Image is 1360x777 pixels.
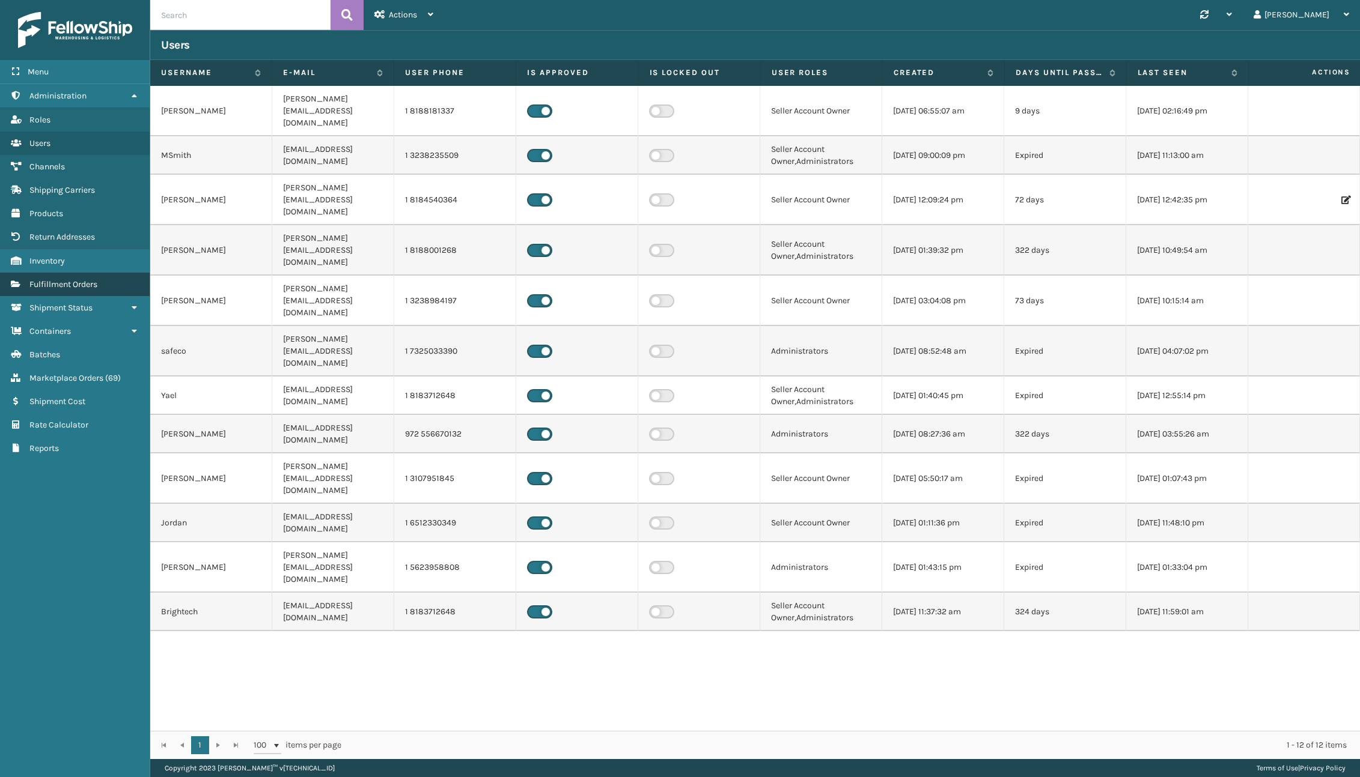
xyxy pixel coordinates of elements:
td: Expired [1004,376,1126,415]
span: Rate Calculator [29,420,88,430]
td: [DATE] 01:43:15 pm [882,542,1004,593]
i: Edit [1341,196,1349,204]
td: [PERSON_NAME] [150,276,272,326]
td: 1 8188181337 [394,86,516,136]
td: Jordan [150,504,272,542]
td: 322 days [1004,225,1126,276]
td: 1 6512330349 [394,504,516,542]
td: [DATE] 09:00:09 pm [882,136,1004,175]
span: Users [29,138,50,148]
td: [EMAIL_ADDRESS][DOMAIN_NAME] [272,504,394,542]
span: Marketplace Orders [29,373,103,383]
td: [EMAIL_ADDRESS][DOMAIN_NAME] [272,593,394,631]
td: [EMAIL_ADDRESS][DOMAIN_NAME] [272,415,394,453]
td: [DATE] 12:55:14 pm [1126,376,1248,415]
span: Batches [29,349,60,360]
span: ( 69 ) [105,373,121,383]
td: 73 days [1004,276,1126,326]
td: [DATE] 04:07:02 pm [1126,326,1248,376]
td: 1 3107951845 [394,453,516,504]
td: [PERSON_NAME] [150,175,272,225]
span: Administration [29,91,87,101]
td: [PERSON_NAME][EMAIL_ADDRESS][DOMAIN_NAME] [272,453,394,504]
td: [PERSON_NAME] [150,225,272,276]
td: Expired [1004,136,1126,175]
td: 1 5623958808 [394,542,516,593]
td: Seller Account Owner [760,453,882,504]
div: 1 - 12 of 12 items [358,739,1347,751]
span: Menu [28,67,49,77]
div: | [1257,759,1346,777]
td: Seller Account Owner [760,86,882,136]
label: User Roles [772,67,871,78]
td: safeco [150,326,272,376]
td: [DATE] 03:04:08 pm [882,276,1004,326]
td: [DATE] 10:49:54 am [1126,225,1248,276]
td: [DATE] 11:37:32 am [882,593,1004,631]
td: [PERSON_NAME][EMAIL_ADDRESS][DOMAIN_NAME] [272,326,394,376]
span: Products [29,208,63,219]
td: [EMAIL_ADDRESS][DOMAIN_NAME] [272,376,394,415]
td: [DATE] 11:59:01 am [1126,593,1248,631]
td: Seller Account Owner [760,175,882,225]
td: 972 556670132 [394,415,516,453]
td: MSmith [150,136,272,175]
td: [DATE] 11:13:00 am [1126,136,1248,175]
span: Roles [29,115,50,125]
td: [DATE] 06:55:07 am [882,86,1004,136]
td: [DATE] 01:33:04 pm [1126,542,1248,593]
td: Expired [1004,326,1126,376]
label: Created [894,67,981,78]
td: 72 days [1004,175,1126,225]
span: Shipment Status [29,303,93,313]
td: 1 8188001268 [394,225,516,276]
td: 322 days [1004,415,1126,453]
h3: Users [161,38,190,52]
td: Expired [1004,542,1126,593]
span: Reports [29,443,59,453]
label: User phone [405,67,505,78]
td: [DATE] 05:50:17 am [882,453,1004,504]
span: Inventory [29,256,65,266]
td: 1 8183712648 [394,376,516,415]
span: Shipment Cost [29,396,85,407]
td: 1 3238984197 [394,276,516,326]
td: 1 8184540364 [394,175,516,225]
td: [EMAIL_ADDRESS][DOMAIN_NAME] [272,136,394,175]
td: 324 days [1004,593,1126,631]
span: Shipping Carriers [29,185,95,195]
td: [DATE] 12:09:24 pm [882,175,1004,225]
td: [PERSON_NAME][EMAIL_ADDRESS][DOMAIN_NAME] [272,276,394,326]
label: Is Approved [527,67,627,78]
td: Brightech [150,593,272,631]
td: [DATE] 01:39:32 pm [882,225,1004,276]
td: Administrators [760,415,882,453]
a: 1 [191,736,209,754]
td: [PERSON_NAME] [150,453,272,504]
td: Seller Account Owner,Administrators [760,376,882,415]
td: [PERSON_NAME] [150,542,272,593]
td: Expired [1004,504,1126,542]
td: [DATE] 01:11:36 pm [882,504,1004,542]
td: 1 3238235509 [394,136,516,175]
td: 1 7325033390 [394,326,516,376]
span: Channels [29,162,65,172]
span: Actions [389,10,417,20]
p: Copyright 2023 [PERSON_NAME]™ v [TECHNICAL_ID] [165,759,335,777]
td: [DATE] 10:15:14 am [1126,276,1248,326]
td: Administrators [760,542,882,593]
td: [PERSON_NAME][EMAIL_ADDRESS][DOMAIN_NAME] [272,86,394,136]
td: [PERSON_NAME][EMAIL_ADDRESS][DOMAIN_NAME] [272,542,394,593]
td: Yael [150,376,272,415]
td: [DATE] 08:52:48 am [882,326,1004,376]
td: Administrators [760,326,882,376]
label: Days until password expires [1016,67,1103,78]
label: Is Locked Out [650,67,749,78]
td: [PERSON_NAME] [150,415,272,453]
span: 100 [254,739,272,751]
a: Privacy Policy [1300,764,1346,772]
td: Seller Account Owner,Administrators [760,593,882,631]
td: Seller Account Owner [760,276,882,326]
td: [PERSON_NAME][EMAIL_ADDRESS][DOMAIN_NAME] [272,175,394,225]
td: 9 days [1004,86,1126,136]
